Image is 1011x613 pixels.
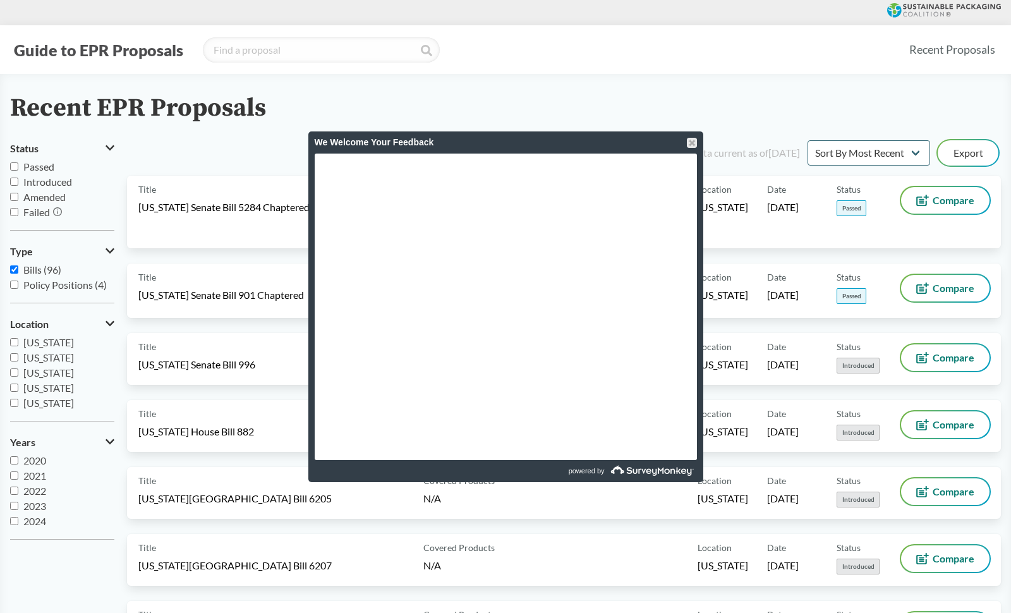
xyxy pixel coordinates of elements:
[23,279,107,291] span: Policy Positions (4)
[203,37,440,63] input: Find a proposal
[837,358,880,373] span: Introduced
[691,145,800,161] div: Data current as of [DATE]
[23,336,74,348] span: [US_STATE]
[698,492,748,506] span: [US_STATE]
[138,183,156,196] span: Title
[138,288,304,302] span: [US_STATE] Senate Bill 901 Chaptered
[10,517,18,525] input: 2024
[901,545,990,572] button: Compare
[10,471,18,480] input: 2021
[23,191,66,203] span: Amended
[23,515,46,527] span: 2024
[767,559,799,573] span: [DATE]
[10,384,18,392] input: [US_STATE]
[837,200,866,216] span: Passed
[837,270,861,284] span: Status
[698,288,748,302] span: [US_STATE]
[10,265,18,274] input: Bills (96)
[901,344,990,371] button: Compare
[837,407,861,420] span: Status
[23,500,46,512] span: 2023
[10,143,39,154] span: Status
[901,275,990,301] button: Compare
[698,474,732,487] span: Location
[767,183,786,196] span: Date
[10,338,18,346] input: [US_STATE]
[10,319,49,330] span: Location
[10,241,114,262] button: Type
[698,425,748,439] span: [US_STATE]
[10,399,18,407] input: [US_STATE]
[138,559,332,573] span: [US_STATE][GEOGRAPHIC_DATA] Bill 6207
[138,340,156,353] span: Title
[23,264,61,276] span: Bills (96)
[933,554,974,564] span: Compare
[767,340,786,353] span: Date
[23,397,74,409] span: [US_STATE]
[138,425,254,439] span: [US_STATE] House Bill 882
[698,407,732,420] span: Location
[698,200,748,214] span: [US_STATE]
[767,200,799,214] span: [DATE]
[767,407,786,420] span: Date
[10,208,18,216] input: Failed
[423,541,495,554] span: Covered Products
[315,131,697,154] div: We Welcome Your Feedback
[10,368,18,377] input: [US_STATE]
[837,541,861,554] span: Status
[698,559,748,573] span: [US_STATE]
[10,502,18,510] input: 2023
[23,470,46,482] span: 2021
[10,94,266,123] h2: Recent EPR Proposals
[698,270,732,284] span: Location
[138,358,255,372] span: [US_STATE] Senate Bill 996
[767,425,799,439] span: [DATE]
[767,288,799,302] span: [DATE]
[837,559,880,574] span: Introduced
[837,474,861,487] span: Status
[569,460,605,482] span: powered by
[138,200,310,214] span: [US_STATE] Senate Bill 5284 Chaptered
[904,35,1001,64] a: Recent Proposals
[23,351,74,363] span: [US_STATE]
[698,541,732,554] span: Location
[138,492,332,506] span: [US_STATE][GEOGRAPHIC_DATA] Bill 6205
[698,340,732,353] span: Location
[10,193,18,201] input: Amended
[23,367,74,379] span: [US_STATE]
[138,474,156,487] span: Title
[23,382,74,394] span: [US_STATE]
[933,420,974,430] span: Compare
[138,270,156,284] span: Title
[10,353,18,361] input: [US_STATE]
[933,195,974,205] span: Compare
[10,432,114,453] button: Years
[767,270,786,284] span: Date
[938,140,998,166] button: Export
[933,283,974,293] span: Compare
[901,187,990,214] button: Compare
[767,474,786,487] span: Date
[10,487,18,495] input: 2022
[837,288,866,304] span: Passed
[901,411,990,438] button: Compare
[10,246,33,257] span: Type
[767,492,799,506] span: [DATE]
[10,178,18,186] input: Introduced
[767,541,786,554] span: Date
[423,559,441,571] span: N/A
[933,487,974,497] span: Compare
[23,176,72,188] span: Introduced
[933,353,974,363] span: Compare
[10,162,18,171] input: Passed
[23,206,50,218] span: Failed
[901,478,990,505] button: Compare
[138,407,156,420] span: Title
[837,340,861,353] span: Status
[698,358,748,372] span: [US_STATE]
[507,460,697,482] a: powered by
[837,183,861,196] span: Status
[10,456,18,464] input: 2020
[23,485,46,497] span: 2022
[10,281,18,289] input: Policy Positions (4)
